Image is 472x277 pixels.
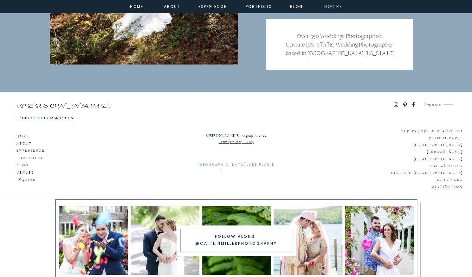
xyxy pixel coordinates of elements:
[321,3,344,9] a: inquire
[184,233,288,249] nav: Follow along @caitlinmillerphotography
[284,32,395,57] p: Over 350 Weddings Photographed. Upstate [US_STATE] Wedding Photographer based in [GEOGRAPHIC_DATA...
[366,128,462,184] p: Our favorite places to photograph: [GEOGRAPHIC_DATA] [PERSON_NAME] [GEOGRAPHIC_DATA] Adirondacks ...
[16,132,53,138] a: HOME
[16,176,53,182] a: inquire
[16,147,53,153] a: experience
[16,100,151,109] a: [PERSON_NAME] photography
[16,140,53,145] a: ABOUT
[198,3,224,9] a: experience
[419,101,440,109] a: Inquire
[16,169,53,175] a: Venues
[218,140,229,144] a: Terms
[230,140,254,144] a: Privacy Policy
[16,162,53,167] a: BLOG
[204,132,268,150] p: ©[PERSON_NAME] Photography 2024 |
[164,3,178,9] a: about
[197,162,245,167] a: [GEOGRAPHIC_DATA] |
[247,162,275,167] a: lake placid
[128,3,145,9] a: home
[285,3,308,9] a: Blog
[245,3,273,9] a: portfolio
[16,154,53,160] a: portfolio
